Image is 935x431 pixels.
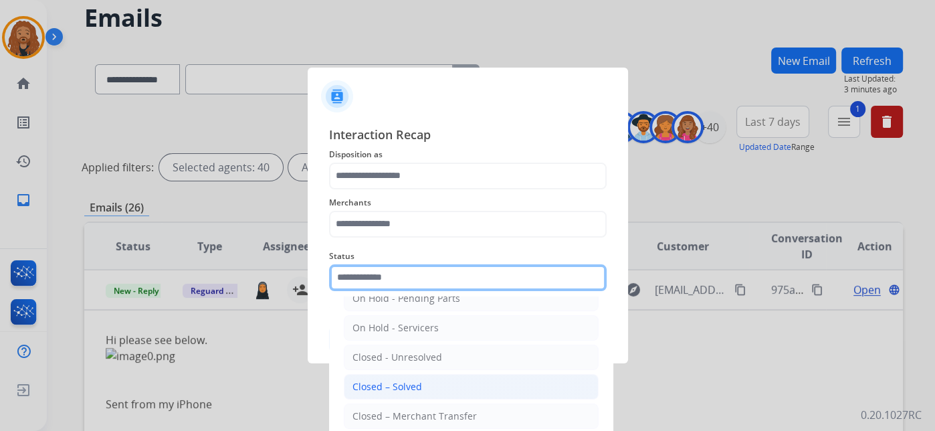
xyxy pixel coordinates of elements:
img: contactIcon [321,80,353,112]
p: 0.20.1027RC [861,407,922,423]
span: Interaction Recap [329,125,607,147]
div: On Hold - Pending Parts [352,292,460,305]
div: Closed - Unresolved [352,351,442,364]
span: Disposition as [329,147,607,163]
div: Closed – Solved [352,380,422,394]
span: Merchants [329,195,607,211]
span: Status [329,248,607,264]
div: On Hold - Servicers [352,321,439,335]
div: Closed – Merchant Transfer [352,410,477,423]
